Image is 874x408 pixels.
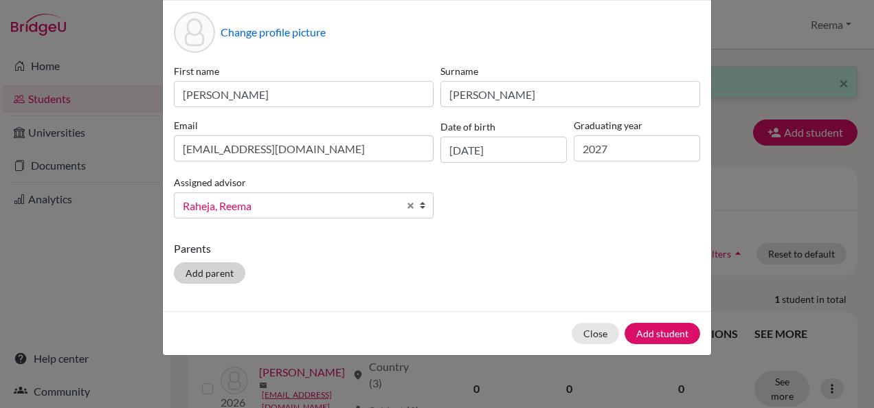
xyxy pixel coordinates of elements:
label: Surname [440,64,700,78]
label: Email [174,118,434,133]
label: Date of birth [440,120,495,134]
button: Add student [625,323,700,344]
div: Profile picture [174,12,215,53]
input: dd/mm/yyyy [440,137,567,163]
button: Add parent [174,262,245,284]
label: First name [174,64,434,78]
label: Graduating year [574,118,700,133]
p: Parents [174,240,700,257]
button: Close [572,323,619,344]
span: Raheja, Reema [183,197,399,215]
label: Assigned advisor [174,175,246,190]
